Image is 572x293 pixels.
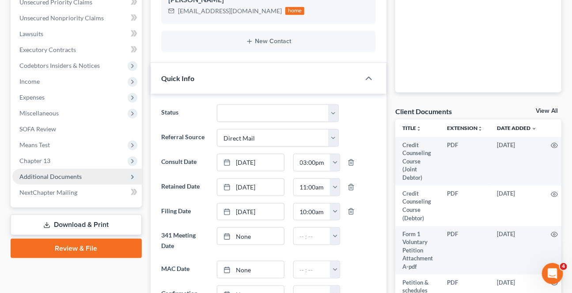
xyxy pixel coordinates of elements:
span: SOFA Review [19,125,56,133]
td: Form 1 Voluntary Petition Attachment A-pdf [395,226,440,274]
input: -- : -- [294,204,331,220]
label: Referral Source [157,129,213,147]
label: MAC Date [157,261,213,278]
span: Quick Info [161,74,194,82]
span: Unsecured Nonpriority Claims [19,14,104,22]
i: unfold_more [477,126,483,131]
div: Client Documents [395,107,452,116]
a: Unsecured Nonpriority Claims [12,10,142,26]
span: Executory Contracts [19,46,76,53]
td: PDF [440,226,490,274]
span: Codebtors Insiders & Notices [19,62,100,69]
a: Lawsuits [12,26,142,42]
a: Review & File [11,239,142,258]
i: expand_more [531,126,537,131]
div: [EMAIL_ADDRESS][DOMAIN_NAME] [178,7,282,15]
td: [DATE] [490,226,544,274]
a: Titleunfold_more [402,125,421,131]
a: [DATE] [217,204,284,220]
span: Expenses [19,93,45,101]
a: None [217,228,284,245]
a: Date Added expand_more [497,125,537,131]
a: [DATE] [217,154,284,171]
span: Means Test [19,141,50,148]
td: PDF [440,137,490,185]
div: home [285,7,305,15]
td: [DATE] [490,137,544,185]
input: -- : -- [294,154,331,171]
a: Executory Contracts [12,42,142,58]
label: Filing Date [157,203,213,221]
span: Lawsuits [19,30,43,37]
a: NextChapter Mailing [12,185,142,200]
button: New Contact [168,38,369,45]
input: -- : -- [294,261,331,278]
a: [DATE] [217,179,284,196]
span: Miscellaneous [19,109,59,117]
input: -- : -- [294,228,331,245]
span: NextChapter Mailing [19,189,77,196]
input: -- : -- [294,179,331,196]
td: Credit Counseling Course (Joint Debtor) [395,137,440,185]
span: Additional Documents [19,173,82,180]
label: 341 Meeting Date [157,227,213,254]
a: Download & Print [11,215,142,235]
a: Extensionunfold_more [447,125,483,131]
td: PDF [440,185,490,226]
a: None [217,261,284,278]
span: 4 [560,263,567,270]
label: Retained Date [157,178,213,196]
label: Status [157,104,213,122]
iframe: Intercom live chat [542,263,563,284]
span: Income [19,78,40,85]
a: SOFA Review [12,121,142,137]
td: Credit Counseling Course (Debtor) [395,185,440,226]
a: View All [536,108,558,114]
label: Consult Date [157,154,213,171]
span: Chapter 13 [19,157,50,164]
td: [DATE] [490,185,544,226]
i: unfold_more [416,126,421,131]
